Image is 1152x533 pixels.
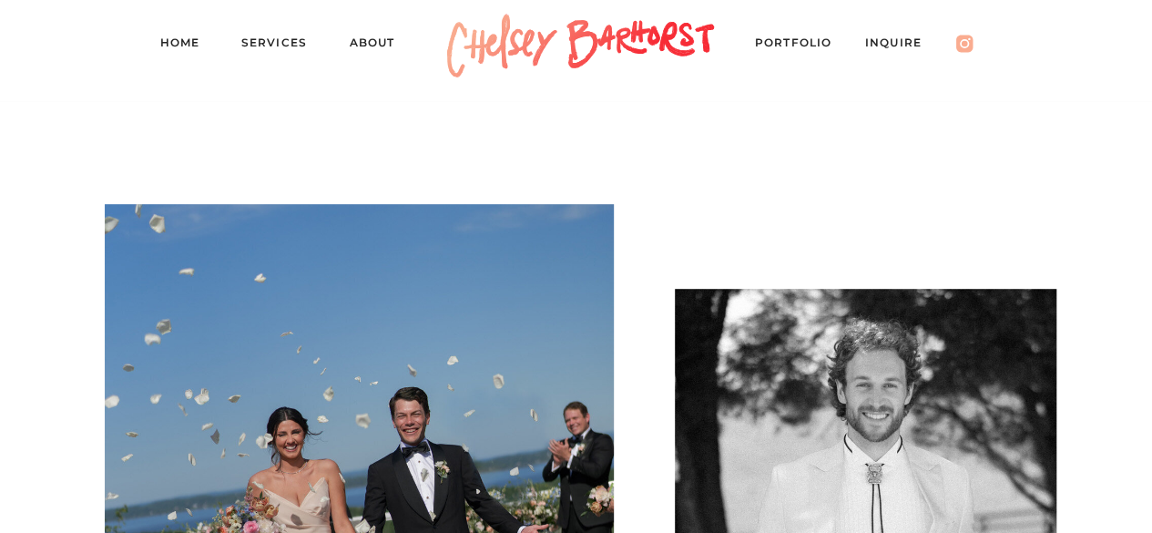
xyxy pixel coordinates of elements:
[865,33,940,58] a: Inquire
[350,33,413,58] a: About
[241,33,323,58] a: Services
[160,33,215,58] a: Home
[755,33,850,58] a: PORTFOLIO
